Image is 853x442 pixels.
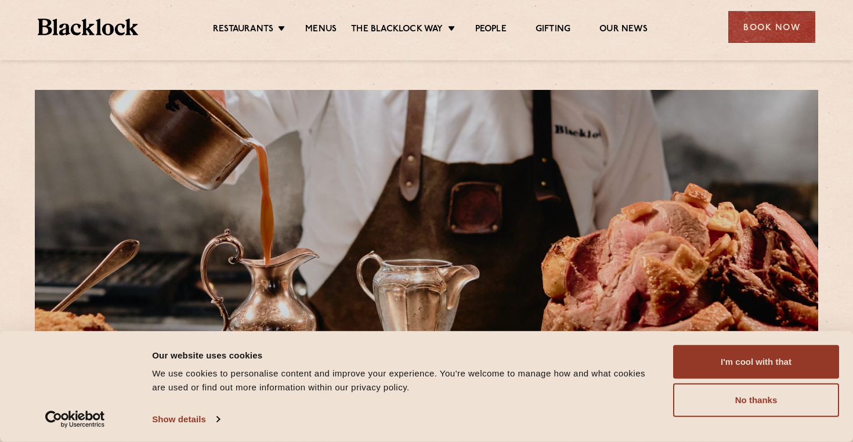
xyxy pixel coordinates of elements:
[24,411,126,428] a: Usercentrics Cookiebot - opens in a new window
[38,19,138,35] img: BL_Textured_Logo-footer-cropped.svg
[305,24,337,37] a: Menus
[152,367,660,394] div: We use cookies to personalise content and improve your experience. You're welcome to manage how a...
[351,24,443,37] a: The Blacklock Way
[673,383,839,417] button: No thanks
[599,24,648,37] a: Our News
[213,24,273,37] a: Restaurants
[536,24,570,37] a: Gifting
[673,345,839,379] button: I'm cool with that
[728,11,815,43] div: Book Now
[152,348,660,362] div: Our website uses cookies
[152,411,219,428] a: Show details
[475,24,507,37] a: People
